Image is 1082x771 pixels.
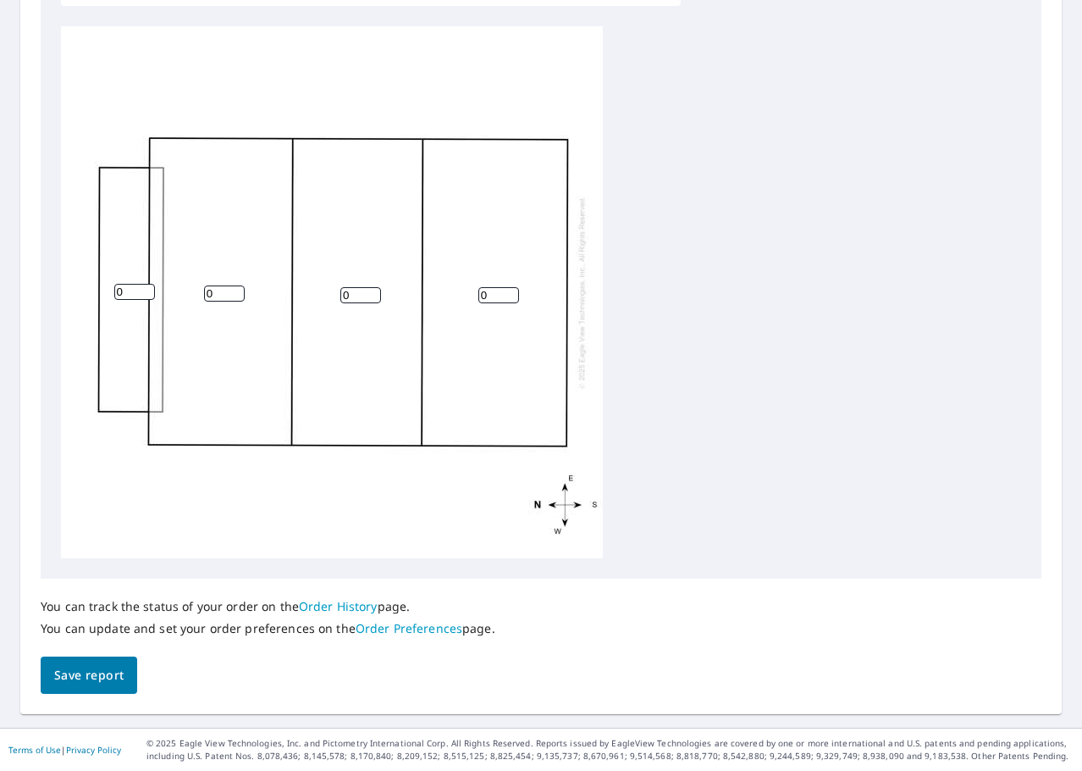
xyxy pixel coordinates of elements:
[66,744,121,756] a: Privacy Policy
[41,599,495,614] p: You can track the status of your order on the page.
[356,620,462,636] a: Order Preferences
[146,737,1074,763] p: © 2025 Eagle View Technologies, Inc. and Pictometry International Corp. All Rights Reserved. Repo...
[299,598,378,614] a: Order History
[54,665,124,686] span: Save report
[8,744,61,756] a: Terms of Use
[8,745,121,755] p: |
[41,657,137,695] button: Save report
[41,621,495,636] p: You can update and set your order preferences on the page.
